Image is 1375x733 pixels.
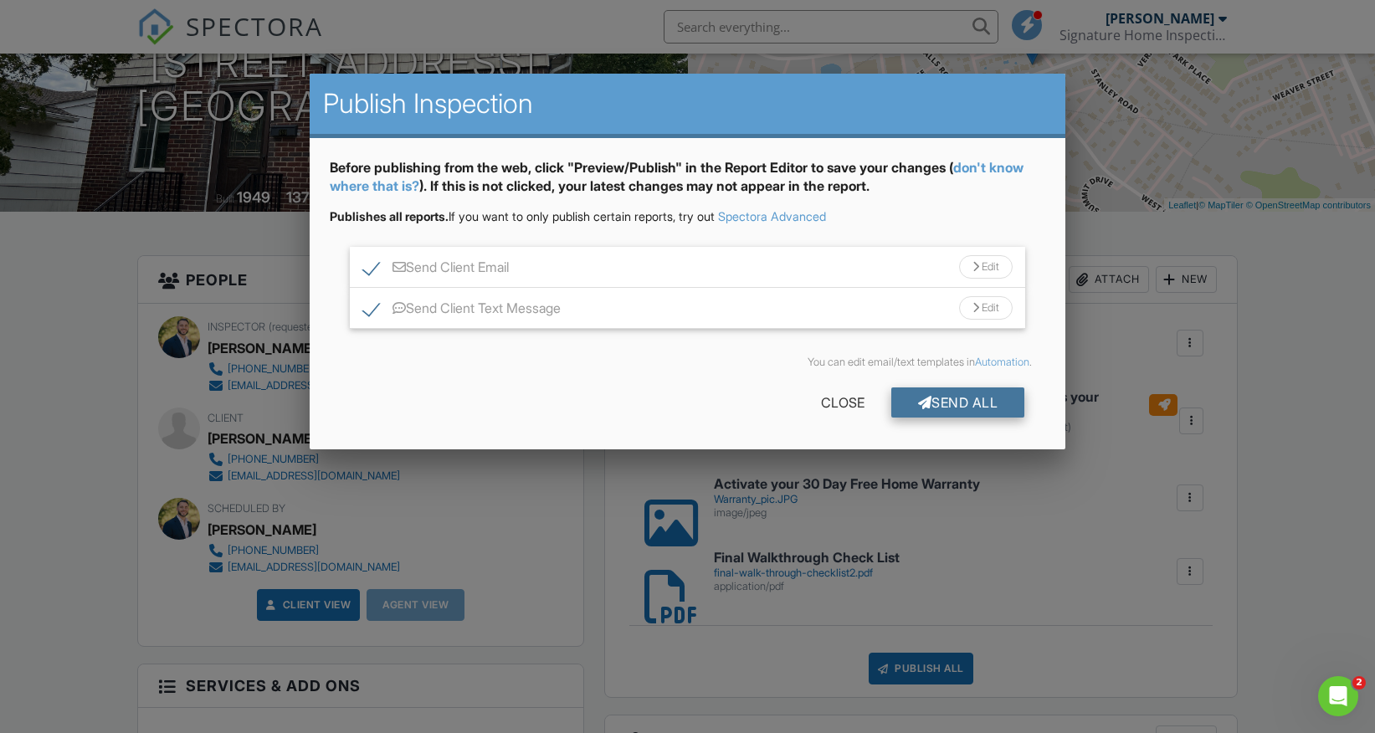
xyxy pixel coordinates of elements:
div: You can edit email/text templates in . [343,356,1033,369]
label: Send Client Text Message [363,300,561,321]
span: 2 [1352,676,1366,689]
div: Before publishing from the web, click "Preview/Publish" in the Report Editor to save your changes... [330,158,1046,209]
h2: Publish Inspection [323,87,1053,120]
div: Close [794,387,891,418]
iframe: Intercom live chat [1318,676,1358,716]
label: Send Client Email [363,259,509,280]
a: Automation [975,356,1029,368]
strong: Publishes all reports. [330,209,449,223]
div: Edit [959,255,1013,279]
div: Edit [959,296,1013,320]
span: If you want to only publish certain reports, try out [330,209,715,223]
a: don't know where that is? [330,159,1024,194]
div: Send All [891,387,1025,418]
a: Spectora Advanced [718,209,826,223]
